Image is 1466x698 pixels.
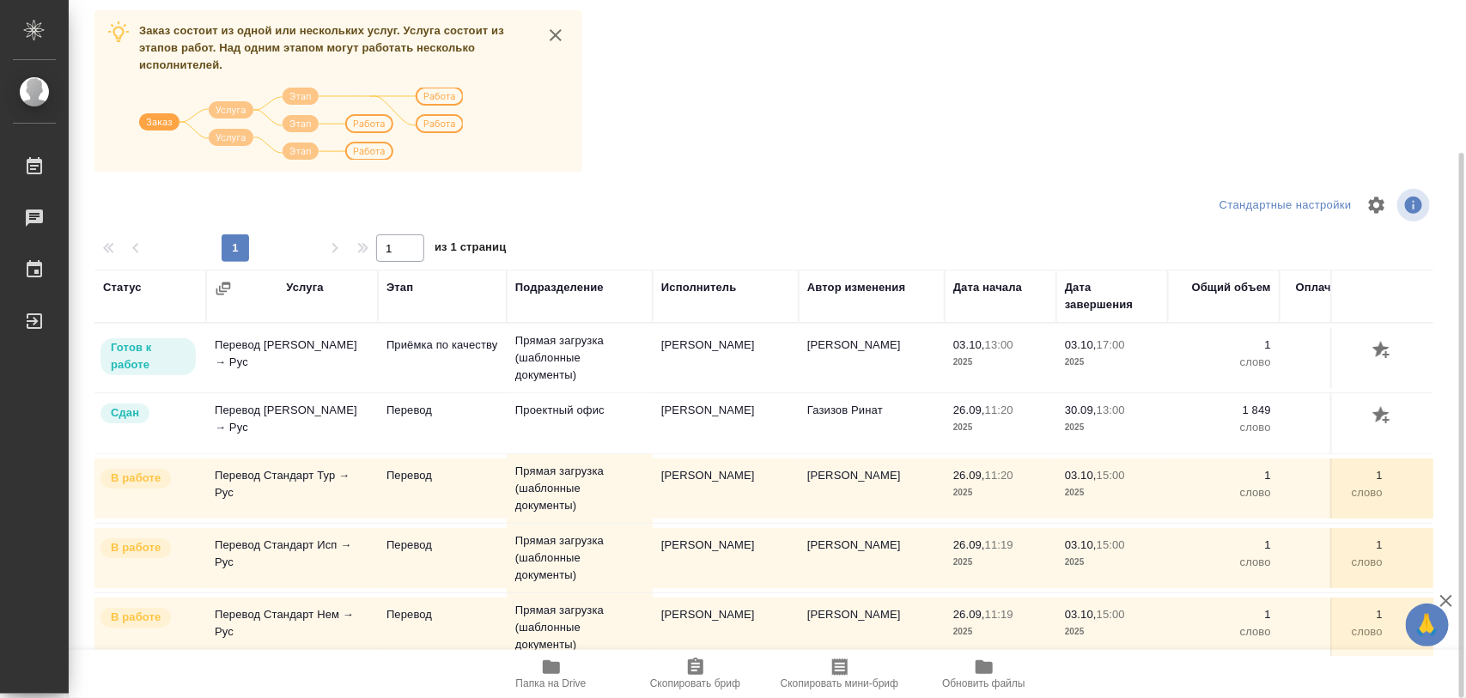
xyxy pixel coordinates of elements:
button: Сгруппировать [215,280,232,297]
p: слово [1177,484,1271,501]
p: 15:00 [1097,608,1125,621]
p: 1 849 [1288,402,1383,419]
p: Готов к работе [111,339,186,373]
p: 2025 [1065,623,1159,640]
p: 1 [1288,467,1383,484]
div: Исполнитель [661,279,737,296]
p: 30.09, [1065,404,1097,416]
p: 1 [1288,537,1383,554]
p: 15:00 [1097,469,1125,482]
p: 1 [1177,337,1271,354]
p: В работе [111,470,161,487]
td: [PERSON_NAME] [653,328,799,388]
p: Перевод [386,606,498,623]
button: Добавить оценку [1368,402,1397,431]
span: Заказ состоит из одной или нескольких услуг. Услуга состоит из этапов работ. Над одним этапом мог... [139,24,504,71]
button: Скопировать бриф [624,650,768,698]
span: Папка на Drive [516,677,587,689]
p: Перевод [386,402,498,419]
p: 2025 [953,354,1048,371]
div: split button [1215,192,1356,219]
p: 26.09, [953,608,985,621]
div: Этап [386,279,413,296]
span: из 1 страниц [435,237,507,262]
p: Перевод [386,467,498,484]
td: [PERSON_NAME] [653,528,799,588]
p: 2025 [953,419,1048,436]
p: 1 [1288,606,1383,623]
p: Перевод [386,537,498,554]
td: Прямая загрузка (шаблонные документы) [507,524,653,592]
td: Перевод Стандарт Тур → Рус [206,458,378,519]
p: Приёмка по качеству [386,337,498,354]
p: 1 [1177,537,1271,554]
p: 03.10, [1065,338,1097,351]
td: Проектный офис [507,393,653,453]
p: В работе [111,609,161,626]
p: 11:20 [985,404,1013,416]
td: Прямая загрузка (шаблонные документы) [507,324,653,392]
p: слово [1177,354,1271,371]
p: 1 [1177,606,1271,623]
td: Газизов Ринат [799,393,945,453]
span: Посмотреть информацию [1397,189,1433,222]
div: Дата начала [953,279,1022,296]
p: 15:00 [1097,538,1125,551]
td: [PERSON_NAME] [799,328,945,388]
p: слово [1288,354,1383,371]
span: Скопировать мини-бриф [781,677,898,689]
p: 1 [1177,467,1271,484]
p: 03.10, [1065,469,1097,482]
p: слово [1288,419,1383,436]
p: 11:19 [985,608,1013,621]
button: close [543,22,569,48]
p: 2025 [1065,484,1159,501]
p: В работе [111,539,161,556]
td: Перевод Стандарт Исп → Рус [206,528,378,588]
td: Перевод [PERSON_NAME] → Рус [206,393,378,453]
p: слово [1177,623,1271,640]
p: 26.09, [953,469,985,482]
p: 11:20 [985,469,1013,482]
p: 03.10, [1065,538,1097,551]
p: 26.09, [953,538,985,551]
div: Дата завершения [1065,279,1159,313]
td: [PERSON_NAME] [653,458,799,519]
td: Перевод Стандарт Нем → Рус [206,598,378,658]
div: Оплачиваемый объем [1288,279,1383,313]
span: Настроить таблицу [1356,185,1397,226]
button: Скопировать мини-бриф [768,650,912,698]
div: Автор изменения [807,279,905,296]
div: Подразделение [515,279,604,296]
p: 2025 [1065,419,1159,436]
p: 2025 [1065,554,1159,571]
p: слово [1177,419,1271,436]
p: слово [1177,554,1271,571]
button: Добавить оценку [1368,337,1397,366]
td: [PERSON_NAME] [653,393,799,453]
p: 13:00 [1097,404,1125,416]
td: [PERSON_NAME] [799,528,945,588]
p: слово [1288,554,1383,571]
div: Услуга [286,279,323,296]
p: 2025 [1065,354,1159,371]
p: 11:19 [985,538,1013,551]
p: 13:00 [985,338,1013,351]
span: 🙏 [1413,607,1442,643]
td: [PERSON_NAME] [799,598,945,658]
p: 17:00 [1097,338,1125,351]
td: Прямая загрузка (шаблонные документы) [507,593,653,662]
button: 🙏 [1406,604,1449,646]
p: 03.10, [1065,608,1097,621]
p: 2025 [953,554,1048,571]
div: Общий объем [1192,279,1271,296]
p: слово [1288,623,1383,640]
p: 03.10, [953,338,985,351]
p: 2025 [953,623,1048,640]
p: 1 849 [1177,402,1271,419]
td: [PERSON_NAME] [799,458,945,519]
div: Статус [103,279,142,296]
p: 26.09, [953,404,985,416]
td: Перевод [PERSON_NAME] → Рус [206,328,378,388]
p: 2025 [953,484,1048,501]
